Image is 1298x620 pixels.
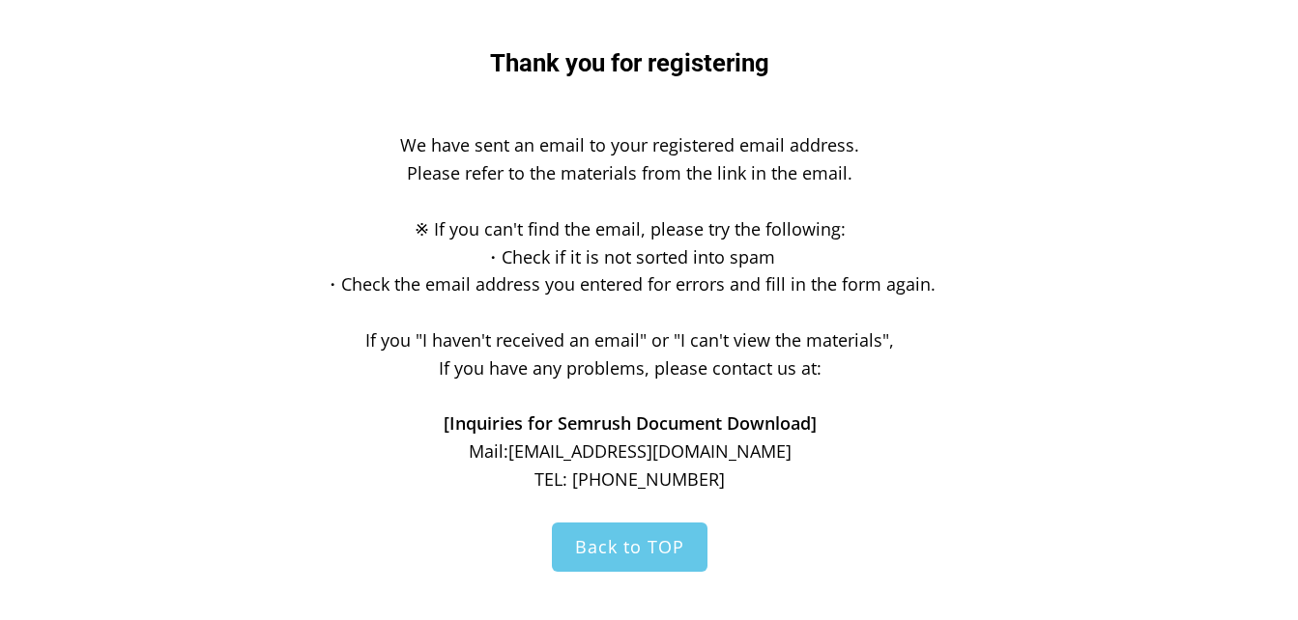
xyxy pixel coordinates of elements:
span: [Inquiries for Semrush Document Download] [444,411,817,435]
span: ※ If you can't find the email, please try the following: [415,217,846,240]
span: Thank you for registering [490,48,769,77]
span: Back to TOP [575,535,684,558]
span: Please refer to the materials from the link in the email. [407,161,852,184]
span: ・Check the email address you entered for errors and fill in the form again. [324,272,936,296]
span: If you "I haven't received an email" or "I can't view the materials", [365,328,894,352]
span: Mail: [EMAIL_ADDRESS][DOMAIN_NAME] [469,439,792,463]
span: ・Check if it is not sorted into spam [484,245,775,268]
a: Back to TOP [552,522,707,572]
span: If you have any problems, please contact us at: [439,356,822,380]
span: We have sent an email to your registered email address. [400,133,859,156]
span: TEL: [PHONE_NUMBER] [534,467,725,491]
